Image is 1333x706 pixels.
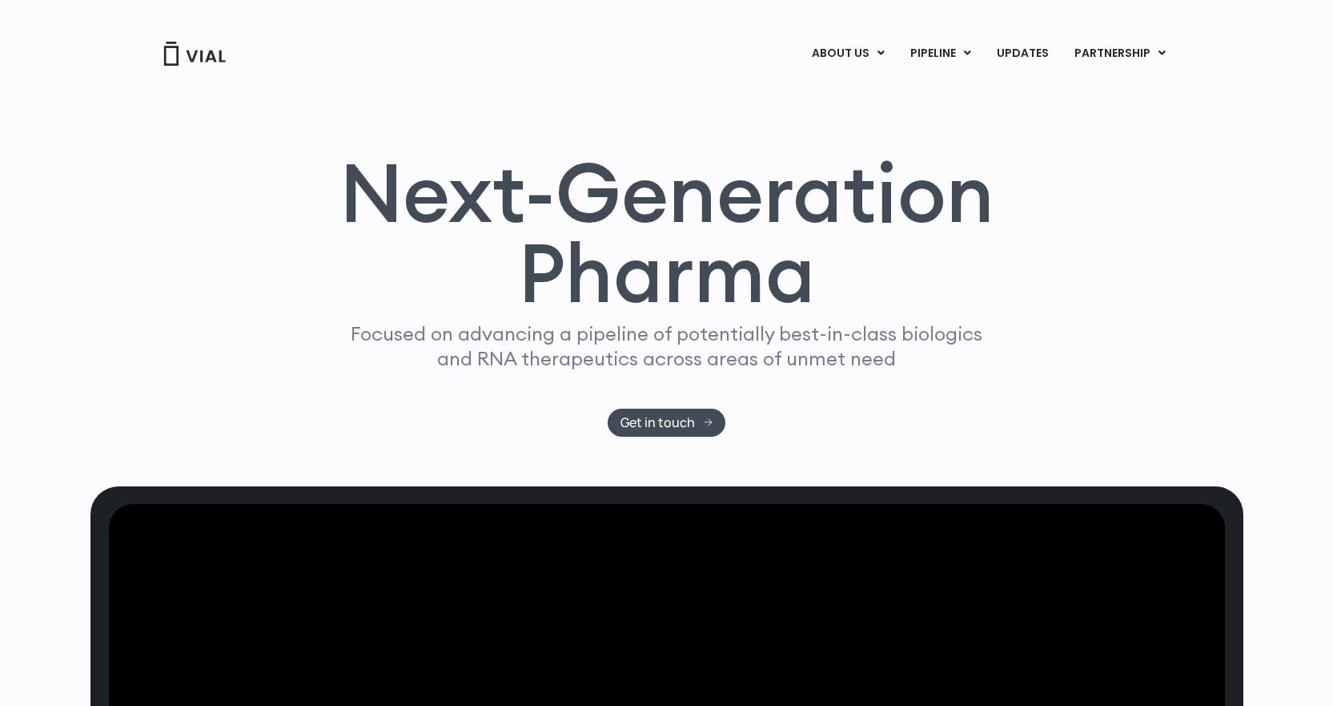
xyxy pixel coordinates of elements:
[344,321,990,371] p: Focused on advancing a pipeline of potentially best-in-class biologics and RNA therapeutics acros...
[320,152,1014,314] h1: Next-Generation Pharma
[163,42,227,66] img: Vial Logo
[620,417,695,429] span: Get in touch
[1062,40,1178,67] a: PARTNERSHIPMenu Toggle
[799,40,897,67] a: ABOUT USMenu Toggle
[984,40,1061,67] a: UPDATES
[608,409,725,437] a: Get in touch
[897,40,983,67] a: PIPELINEMenu Toggle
